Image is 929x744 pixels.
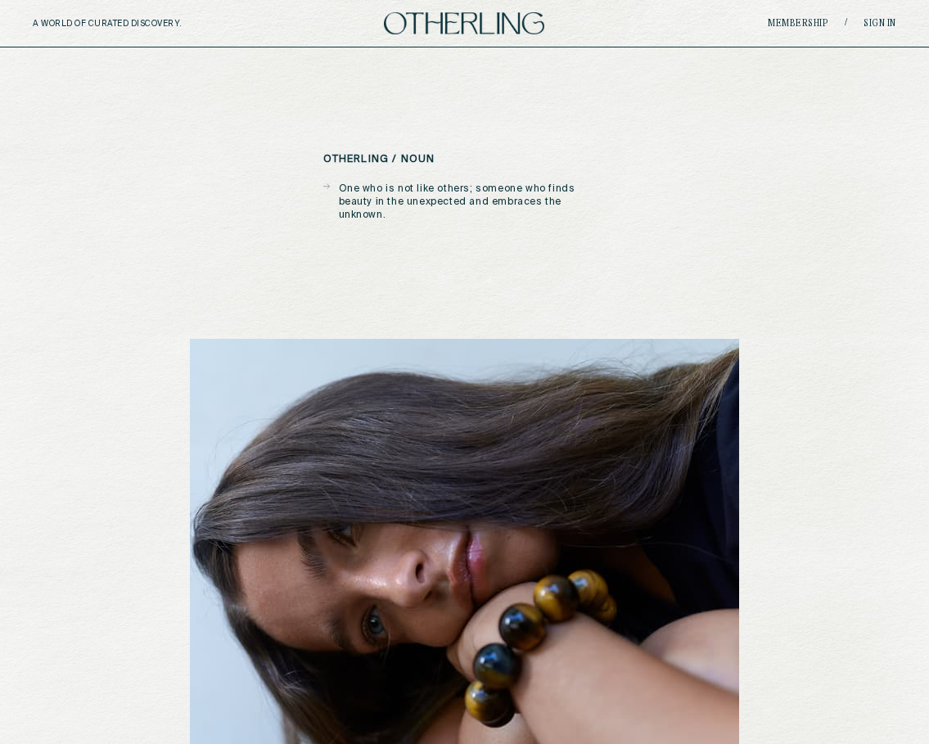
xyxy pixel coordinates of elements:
a: Sign in [864,19,896,29]
h5: A WORLD OF CURATED DISCOVERY. [33,19,253,29]
a: Membership [768,19,828,29]
span: / [845,17,847,29]
p: One who is not like others; someone who finds beauty in the unexpected and embraces the unknown. [339,183,607,222]
h5: otherling / noun [323,154,435,165]
img: logo [384,12,544,34]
